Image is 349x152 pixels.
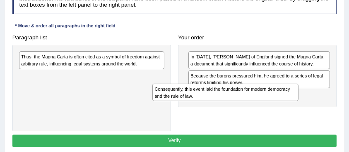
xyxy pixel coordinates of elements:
div: * Move & order all paragraphs in the right field [12,23,118,30]
div: In [DATE], [PERSON_NAME] of England signed the Magna Carta, a document that significantly influen... [188,51,330,69]
h4: Paragraph list [12,35,171,41]
div: Thus, the Magna Carta is often cited as a symbol of freedom against arbitrary rule, influencing l... [19,51,164,69]
h4: Your order [178,35,337,41]
div: Consequently, this event laid the foundation for modern democracy and the rule of law. [152,84,298,101]
div: Because the barons pressured him, he agreed to a series of legal reforms limiting his power. [188,70,330,88]
button: Verify [12,135,337,147]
